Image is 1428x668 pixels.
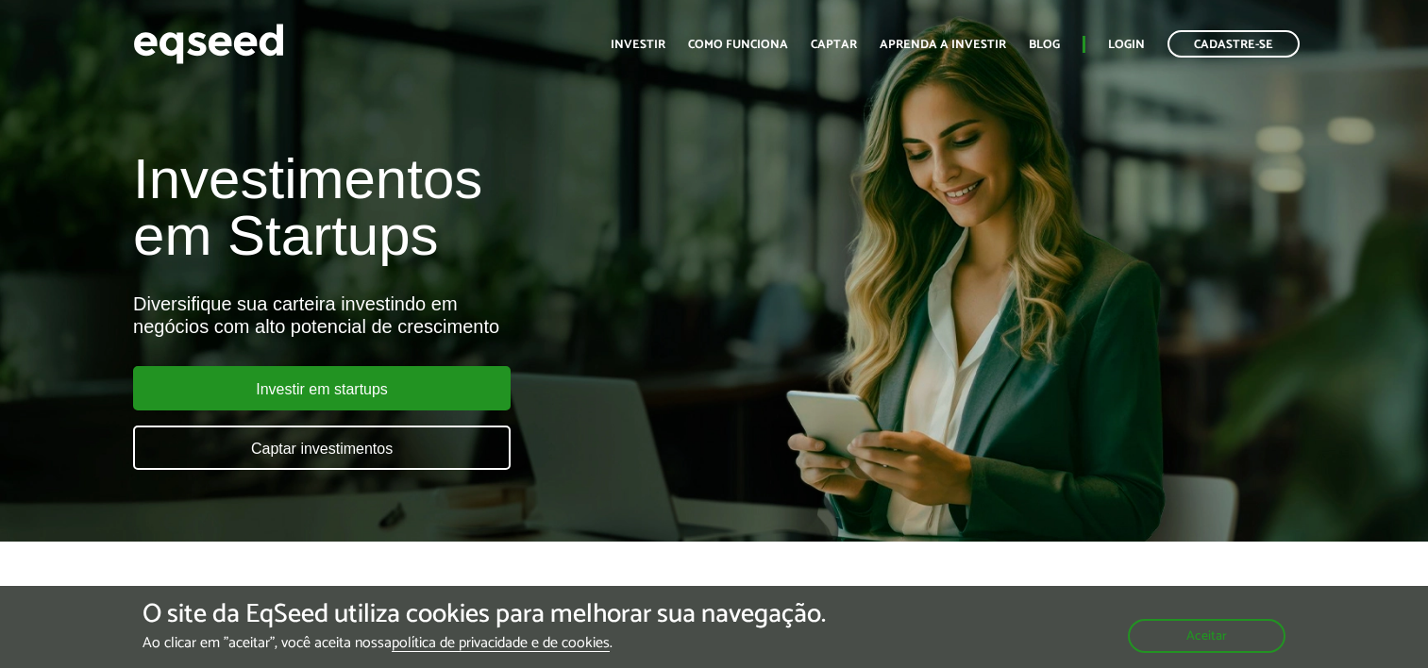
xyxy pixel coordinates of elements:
[133,292,819,338] div: Diversifique sua carteira investindo em negócios com alto potencial de crescimento
[1128,619,1285,653] button: Aceitar
[133,19,284,69] img: EqSeed
[133,151,819,264] h1: Investimentos em Startups
[133,366,511,410] a: Investir em startups
[811,39,857,51] a: Captar
[611,39,665,51] a: Investir
[392,636,610,652] a: política de privacidade e de cookies
[1029,39,1060,51] a: Blog
[143,600,826,629] h5: O site da EqSeed utiliza cookies para melhorar sua navegação.
[688,39,788,51] a: Como funciona
[1108,39,1145,51] a: Login
[1168,30,1300,58] a: Cadastre-se
[133,426,511,470] a: Captar investimentos
[880,39,1006,51] a: Aprenda a investir
[143,634,826,652] p: Ao clicar em "aceitar", você aceita nossa .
